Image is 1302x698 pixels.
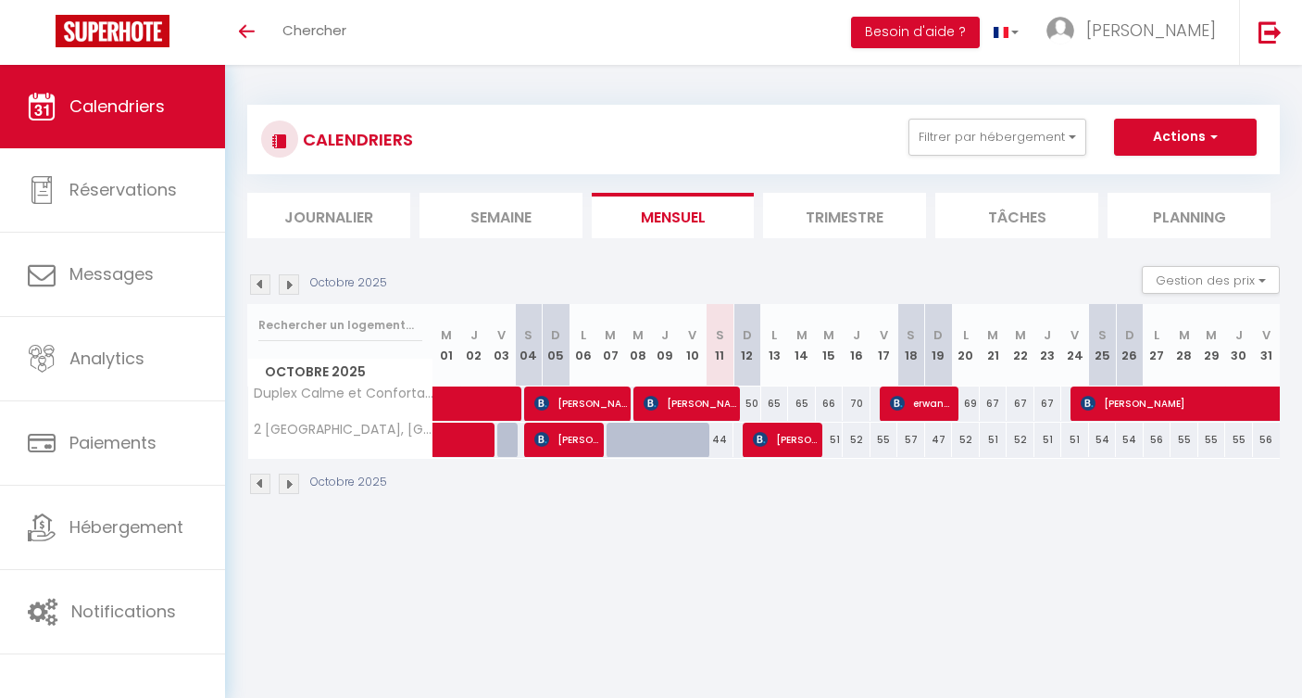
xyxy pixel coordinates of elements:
[1253,304,1281,387] th: 31
[851,17,980,48] button: Besoin d'aide ?
[1235,326,1243,344] abbr: J
[761,304,789,387] th: 13
[733,387,761,421] div: 50
[870,423,898,457] div: 55
[980,387,1008,421] div: 67
[1086,19,1216,42] span: [PERSON_NAME]
[310,274,387,292] p: Octobre 2025
[460,304,488,387] th: 02
[534,386,627,421] span: [PERSON_NAME]
[488,304,516,387] th: 03
[843,423,870,457] div: 52
[897,423,925,457] div: 57
[796,326,807,344] abbr: M
[1198,304,1226,387] th: 29
[1142,266,1280,294] button: Gestion des prix
[688,326,696,344] abbr: V
[551,326,560,344] abbr: D
[1225,423,1253,457] div: 55
[1154,326,1159,344] abbr: L
[592,193,755,238] li: Mensuel
[788,387,816,421] div: 65
[581,326,586,344] abbr: L
[733,304,761,387] th: 12
[1046,17,1074,44] img: ...
[716,326,724,344] abbr: S
[753,422,818,457] span: [PERSON_NAME]
[933,326,943,344] abbr: D
[1262,326,1271,344] abbr: V
[1007,387,1034,421] div: 67
[632,326,644,344] abbr: M
[679,304,707,387] th: 10
[1061,304,1089,387] th: 24
[952,423,980,457] div: 52
[816,304,844,387] th: 15
[897,304,925,387] th: 18
[952,304,980,387] th: 20
[1171,304,1198,387] th: 28
[69,515,183,539] span: Hébergement
[761,387,789,421] div: 65
[763,193,926,238] li: Trimestre
[282,20,346,40] span: Chercher
[1034,304,1062,387] th: 23
[707,304,734,387] th: 11
[1108,193,1271,238] li: Planning
[1253,423,1281,457] div: 56
[853,326,860,344] abbr: J
[597,304,625,387] th: 07
[743,326,752,344] abbr: D
[890,386,955,421] span: erwann elevage de kerscoff Mr [PERSON_NAME]
[907,326,915,344] abbr: S
[925,423,953,457] div: 47
[258,309,422,342] input: Rechercher un logement...
[1144,423,1171,457] div: 56
[1198,423,1226,457] div: 55
[69,347,144,370] span: Analytics
[71,600,176,623] span: Notifications
[1098,326,1107,344] abbr: S
[247,193,410,238] li: Journalier
[1034,387,1062,421] div: 67
[1179,326,1190,344] abbr: M
[788,304,816,387] th: 14
[823,326,834,344] abbr: M
[980,304,1008,387] th: 21
[251,423,436,437] span: 2 [GEOGRAPHIC_DATA], [GEOGRAPHIC_DATA]
[1007,304,1034,387] th: 22
[515,304,543,387] th: 04
[652,304,680,387] th: 09
[497,326,506,344] abbr: V
[543,304,570,387] th: 05
[661,326,669,344] abbr: J
[1116,304,1144,387] th: 26
[1044,326,1051,344] abbr: J
[843,387,870,421] div: 70
[1061,423,1089,457] div: 51
[624,304,652,387] th: 08
[1114,119,1257,156] button: Actions
[987,326,998,344] abbr: M
[1171,423,1198,457] div: 55
[298,119,413,160] h3: CALENDRIERS
[952,387,980,421] div: 69
[441,326,452,344] abbr: M
[1116,423,1144,457] div: 54
[69,178,177,201] span: Réservations
[470,326,478,344] abbr: J
[816,423,844,457] div: 51
[433,304,461,387] th: 01
[1125,326,1134,344] abbr: D
[908,119,1086,156] button: Filtrer par hébergement
[1089,304,1117,387] th: 25
[570,304,597,387] th: 06
[843,304,870,387] th: 16
[310,474,387,491] p: Octobre 2025
[1007,423,1034,457] div: 52
[524,326,532,344] abbr: S
[251,387,436,400] span: Duplex Calme et Confortable au [GEOGRAPHIC_DATA], [GEOGRAPHIC_DATA]
[69,431,156,454] span: Paiements
[1206,326,1217,344] abbr: M
[963,326,969,344] abbr: L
